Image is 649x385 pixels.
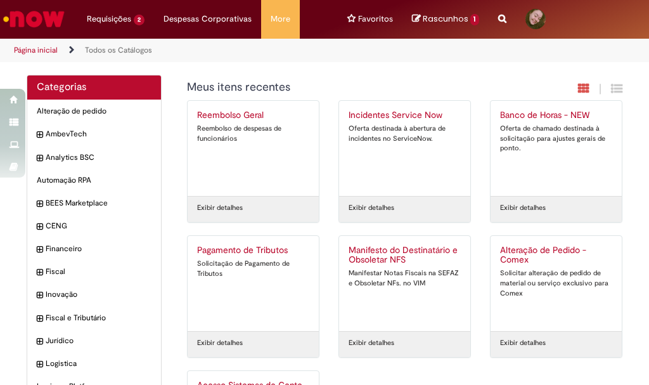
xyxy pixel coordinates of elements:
div: expandir categoria Inovação Inovação [27,283,161,306]
i: expandir categoria Analytics BSC [37,152,42,165]
div: Automação RPA [27,169,161,192]
a: No momento, sua lista de rascunhos tem 1 Itens [412,13,480,25]
div: expandir categoria Fiscal e Tributário Fiscal e Tributário [27,306,161,330]
h2: Alteração de Pedido - Comex [500,245,612,266]
a: Exibir detalhes [197,338,243,348]
span: Rascunhos [423,13,468,25]
i: Exibição em cartão [578,82,589,95]
div: Manifestar Notas Fiscais na SEFAZ e Obsoletar NFs. no VIM [349,268,461,288]
div: Reembolso de despesas de funcionários [197,124,309,143]
a: Pagamento de Tributos Solicitação de Pagamento de Tributos [188,236,319,331]
div: expandir categoria Fiscal Fiscal [27,260,161,284]
span: BEES Marketplace [46,198,151,209]
div: Oferta de chamado destinada à solicitação para ajustes gerais de ponto. [500,124,612,153]
span: Fiscal [46,266,151,277]
a: Incidentes Service Now Oferta destinada à abertura de incidentes no ServiceNow. [339,101,470,196]
div: expandir categoria BEES Marketplace BEES Marketplace [27,192,161,215]
div: expandir categoria AmbevTech AmbevTech [27,122,161,146]
span: Jurídico [46,336,151,346]
div: expandir categoria Jurídico Jurídico [27,329,161,353]
a: Todos os Catálogos [85,45,152,55]
div: Solicitação de Pagamento de Tributos [197,259,309,278]
div: Solicitar alteração de pedido de material ou serviço exclusivo para Comex [500,268,612,298]
span: 2 [134,15,145,25]
span: Automação RPA [37,175,151,186]
span: | [599,82,601,96]
a: Exibir detalhes [500,203,546,213]
span: AmbevTech [46,129,151,140]
img: ServiceNow [1,6,67,32]
i: expandir categoria Financeiro [37,244,42,256]
h2: Reembolso Geral [197,110,309,121]
h1: {"description":"","title":"Meus itens recentes"} Categoria [187,81,509,94]
a: Manifesto do Destinatário e Obsoletar NFS Manifestar Notas Fiscais na SEFAZ e Obsoletar NFs. no VIM [339,236,470,331]
i: expandir categoria Fiscal [37,266,42,279]
div: expandir categoria Financeiro Financeiro [27,237,161,261]
i: expandir categoria CENG [37,221,42,233]
span: Fiscal e Tributário [46,313,151,323]
i: expandir categoria BEES Marketplace [37,198,42,211]
a: Reembolso Geral Reembolso de despesas de funcionários [188,101,319,196]
h2: Manifesto do Destinatário e Obsoletar NFS [349,245,461,266]
i: expandir categoria Logistica [37,358,42,371]
h2: Banco de Horas - NEW [500,110,612,121]
a: Exibir detalhes [500,338,546,348]
ul: Trilhas de página [10,39,369,62]
a: Exibir detalhes [349,338,394,348]
h2: Incidentes Service Now [349,110,461,121]
span: More [271,13,290,25]
span: Inovação [46,289,151,300]
span: Despesas Corporativas [164,13,252,25]
div: Oferta destinada à abertura de incidentes no ServiceNow. [349,124,461,143]
span: Alteração de pedido [37,106,151,117]
a: Alteração de Pedido - Comex Solicitar alteração de pedido de material ou serviço exclusivo para C... [491,236,622,331]
div: expandir categoria Logistica Logistica [27,352,161,375]
div: Alteração de pedido [27,100,161,123]
i: expandir categoria Jurídico [37,336,42,348]
h2: Categorias [37,82,151,93]
span: Analytics BSC [46,152,151,163]
span: Requisições [87,13,131,25]
a: Página inicial [14,45,58,55]
a: Banco de Horas - NEW Oferta de chamado destinada à solicitação para ajustes gerais de ponto. [491,101,622,196]
i: Exibição de grade [611,82,622,95]
span: Logistica [46,358,151,369]
span: Favoritos [358,13,393,25]
i: expandir categoria Fiscal e Tributário [37,313,42,325]
h2: Pagamento de Tributos [197,245,309,256]
a: Exibir detalhes [349,203,394,213]
i: expandir categoria AmbevTech [37,129,42,141]
span: CENG [46,221,151,232]
span: Financeiro [46,244,151,254]
a: Exibir detalhes [197,203,243,213]
span: 1 [470,14,480,25]
i: expandir categoria Inovação [37,289,42,302]
div: expandir categoria Analytics BSC Analytics BSC [27,146,161,169]
div: expandir categoria CENG CENG [27,214,161,238]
